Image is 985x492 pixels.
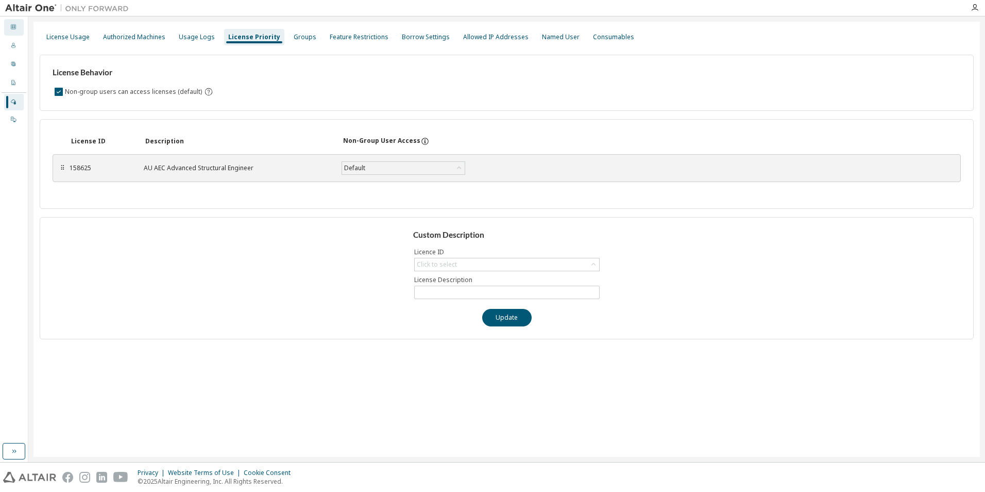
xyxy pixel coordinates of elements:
div: Groups [294,33,316,41]
div: Non-Group User Access [343,137,420,146]
h3: Custom Description [413,230,600,240]
div: Default [342,162,465,174]
div: Consumables [593,33,634,41]
div: Borrow Settings [402,33,450,41]
img: linkedin.svg [96,472,107,483]
label: Licence ID [414,248,600,256]
label: Non-group users can access licenses (default) [65,86,204,98]
div: Click to select [417,260,457,269]
div: Usage Logs [179,33,215,41]
img: instagram.svg [79,472,90,483]
h3: License Behavior [53,68,212,78]
div: Named User [542,33,580,41]
p: © 2025 Altair Engineering, Inc. All Rights Reserved. [138,477,297,486]
div: Description [145,137,331,145]
div: AU AEC Advanced Structural Engineer [144,164,329,172]
div: License ID [71,137,133,145]
img: altair_logo.svg [3,472,56,483]
div: Website Terms of Use [168,469,244,477]
svg: By default any user not assigned to any group can access any license. Turn this setting off to di... [204,87,213,96]
div: User Profile [4,56,24,73]
img: youtube.svg [113,472,128,483]
div: Dashboard [4,19,24,36]
div: Click to select [415,258,599,271]
div: Privacy [138,469,168,477]
label: License Description [414,276,600,284]
div: Managed [4,94,24,110]
div: Company Profile [4,75,24,91]
div: On Prem [4,111,24,128]
div: Feature Restrictions [330,33,388,41]
div: Authorized Machines [103,33,165,41]
div: License Usage [46,33,90,41]
div: License Priority [228,33,280,41]
div: 158625 [70,164,131,172]
div: Allowed IP Addresses [463,33,529,41]
div: Default [343,162,367,174]
button: Update [482,309,532,326]
img: Altair One [5,3,134,13]
div: Cookie Consent [244,469,297,477]
img: facebook.svg [62,472,73,483]
div: ⠿ [59,164,65,172]
div: Users [4,38,24,54]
